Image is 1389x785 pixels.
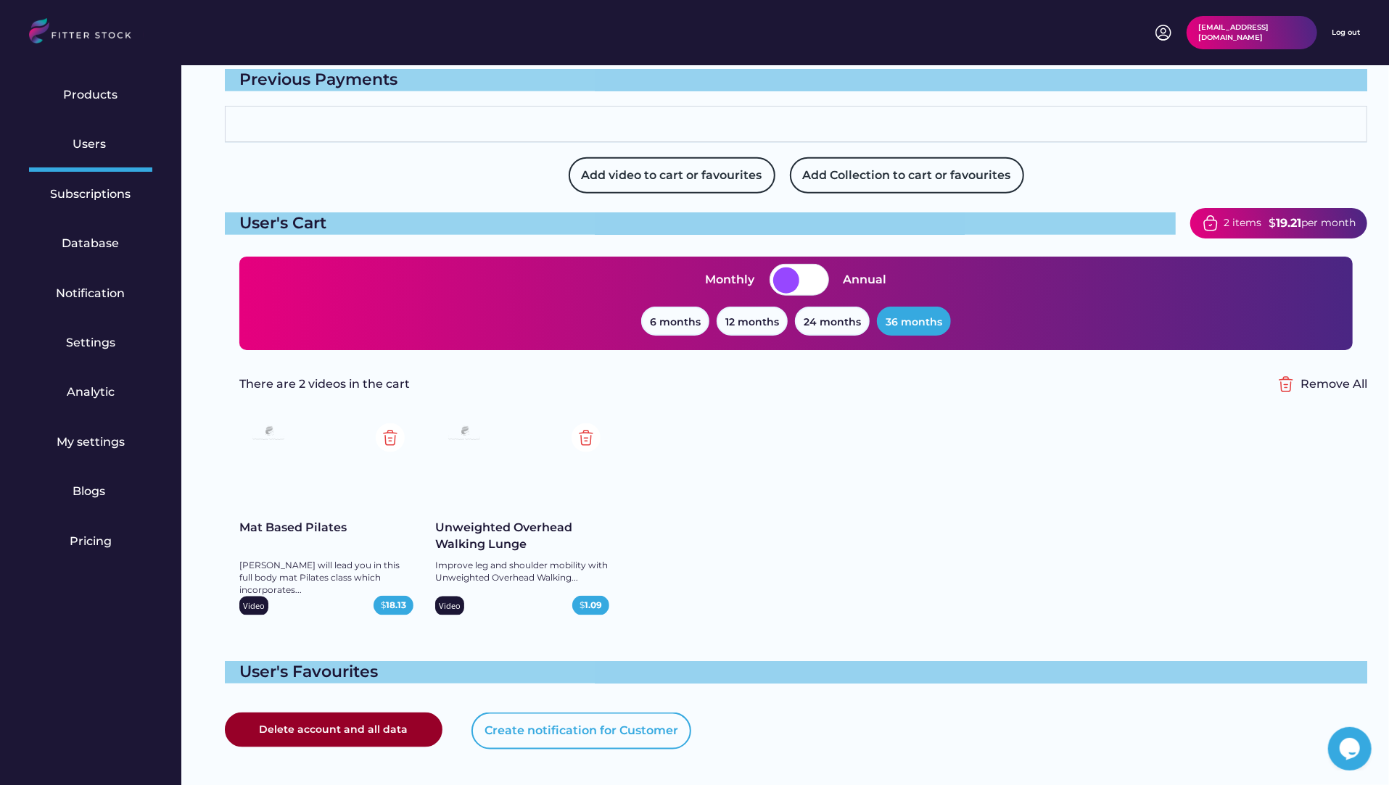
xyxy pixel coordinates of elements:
div: per month [1301,216,1356,230]
button: 24 months [795,307,870,336]
div: There are 2 videos in the cart [239,376,1271,392]
div: $ [1269,215,1276,231]
div: Improve leg and shoulder mobility with Unweighted Overhead Walking... [435,560,609,584]
img: Frame%2079%20%281%29.svg [247,422,290,447]
button: Create notification for Customer [471,713,691,749]
div: Subscriptions [51,186,131,202]
div: Products [64,87,118,103]
div: User's Favourites [225,661,1367,684]
div: Database [62,236,120,252]
button: Add Collection to cart or favourites [790,157,1024,194]
button: Delete account and all data [225,713,442,747]
div: 2 items [1224,216,1261,230]
div: Video [439,600,461,611]
button: 12 months [717,307,788,336]
div: [EMAIL_ADDRESS][DOMAIN_NAME] [1198,22,1306,43]
div: $ [381,599,406,612]
button: 36 months [877,307,951,336]
iframe: chat widget [1328,727,1374,771]
div: Users [73,136,109,152]
strong: 19.21 [1276,216,1301,230]
img: Group%201000002354.svg [376,423,405,452]
img: Group%201000002354.svg [572,423,601,452]
div: Analytic [67,384,115,400]
div: User's Cart [225,212,1176,235]
div: Pricing [70,533,112,549]
button: 6 months [641,307,709,336]
div: Remove All [1301,376,1367,392]
div: Log out [1332,28,1360,38]
div: My settings [57,434,125,450]
div: Video [243,600,265,611]
strong: 18.13 [386,599,406,610]
img: bag-tick-2.svg [1202,215,1219,232]
div: Monthly [706,272,755,288]
img: Group%201000002356%20%282%29.svg [1271,370,1301,399]
img: LOGO.svg [29,18,144,48]
img: Frame%2079%20%281%29.svg [442,422,486,447]
div: [PERSON_NAME] will lead you in this full body mat Pilates class which incorporates... [239,560,413,596]
div: Settings [66,335,115,351]
div: Blogs [73,483,109,499]
div: Previous Payments [225,69,1367,91]
img: profile-circle.svg [1155,24,1172,41]
strong: 1.09 [585,599,602,610]
div: Unweighted Overhead Walking Lunge [435,520,609,552]
div: Notification [57,286,125,302]
div: $ [580,599,602,612]
button: Add video to cart or favourites [569,157,775,194]
div: Mat Based Pilates [239,520,413,536]
div: Annual [844,272,887,288]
